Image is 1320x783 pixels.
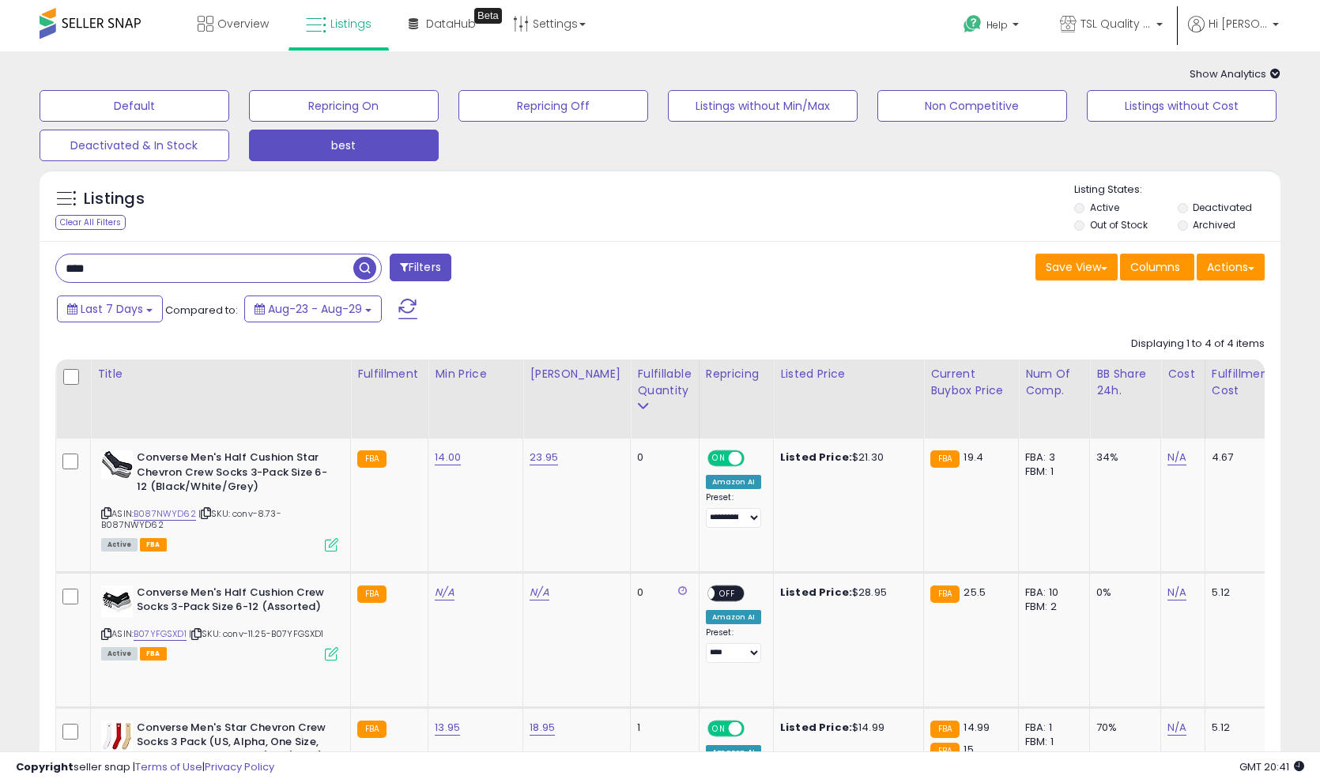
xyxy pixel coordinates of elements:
[97,366,344,382] div: Title
[530,585,549,600] a: N/A
[780,585,911,600] div: $28.95
[1025,600,1077,614] div: FBM: 2
[1025,721,1077,735] div: FBA: 1
[16,759,74,774] strong: Copyright
[1087,90,1277,122] button: Listings without Cost
[709,452,729,465] span: ON
[101,450,133,479] img: 41jAvdeM2KL._SL40_.jpg
[637,721,686,735] div: 1
[706,366,767,382] div: Repricing
[268,301,362,317] span: Aug-23 - Aug-29
[930,721,960,738] small: FBA
[741,721,767,735] span: OFF
[1193,218,1235,232] label: Archived
[137,450,329,499] b: Converse Men's Half Cushion Star Chevron Crew Socks 3-Pack Size 6-12 (Black/White/Grey)
[249,130,439,161] button: best
[474,8,502,24] div: Tooltip anchor
[964,742,973,757] span: 15
[435,585,454,600] a: N/A
[217,16,269,32] span: Overview
[1167,720,1186,736] a: N/A
[706,745,761,759] div: Amazon AI
[741,452,767,465] span: OFF
[1130,259,1180,275] span: Columns
[706,610,761,624] div: Amazon AI
[1212,450,1267,465] div: 4.67
[1096,366,1154,399] div: BB Share 24h.
[780,366,917,382] div: Listed Price
[930,743,960,760] small: FBA
[1025,735,1077,749] div: FBM: 1
[1096,450,1148,465] div: 34%
[1081,16,1152,32] span: TSL Quality Products
[530,450,558,465] a: 23.95
[101,585,133,617] img: 41iRNz+qgrL._SL40_.jpg
[668,90,858,122] button: Listings without Min/Max
[715,587,740,600] span: OFF
[1025,585,1077,600] div: FBA: 10
[877,90,1067,122] button: Non Competitive
[963,14,982,34] i: Get Help
[1197,254,1265,280] button: Actions
[706,475,761,489] div: Amazon AI
[101,507,281,531] span: | SKU: conv-8.73-B087NWYD62
[1188,16,1279,51] a: Hi [PERSON_NAME]
[40,130,229,161] button: Deactivated & In Stock
[780,450,911,465] div: $21.30
[930,366,1012,399] div: Current Buybox Price
[357,450,387,468] small: FBA
[1025,450,1077,465] div: FBA: 3
[1212,366,1273,399] div: Fulfillment Cost
[1209,16,1268,32] span: Hi [PERSON_NAME]
[140,538,167,551] span: FBA
[101,538,138,551] span: All listings currently available for purchase on Amazon
[205,759,274,774] a: Privacy Policy
[84,188,145,210] h5: Listings
[1212,585,1267,600] div: 5.12
[637,366,692,399] div: Fulfillable Quantity
[1090,218,1148,232] label: Out of Stock
[140,647,167,661] span: FBA
[637,450,686,465] div: 0
[530,720,555,736] a: 18.95
[780,720,852,735] b: Listed Price:
[81,301,143,317] span: Last 7 Days
[1096,721,1148,735] div: 70%
[101,721,133,752] img: 31Gc+n-ivQL._SL40_.jpg
[1212,721,1267,735] div: 5.12
[189,627,324,640] span: | SKU: conv-11.25-B07YFGSXD1
[135,759,202,774] a: Terms of Use
[357,366,421,382] div: Fulfillment
[137,585,329,619] b: Converse Men's Half Cushion Crew Socks 3-Pack Size 6-12 (Assorted)
[101,647,138,661] span: All listings currently available for purchase on Amazon
[426,16,476,32] span: DataHub
[530,366,624,382] div: [PERSON_NAME]
[964,585,986,600] span: 25.5
[165,303,238,318] span: Compared to:
[930,585,960,603] small: FBA
[357,585,387,603] small: FBA
[709,721,729,735] span: ON
[1167,366,1198,382] div: Cost
[249,90,439,122] button: Repricing On
[964,450,983,465] span: 19.4
[706,492,761,528] div: Preset:
[101,585,338,659] div: ASIN:
[1025,465,1077,479] div: FBM: 1
[1131,337,1265,352] div: Displaying 1 to 4 of 4 items
[1096,585,1148,600] div: 0%
[964,720,990,735] span: 14.99
[137,721,329,769] b: Converse Men's Star Chevron Crew Socks 3 Pack (US, Alpha, One Size, Regular, Regular, White/Red/M...
[637,585,686,600] div: 0
[1120,254,1194,280] button: Columns
[1193,201,1252,214] label: Deactivated
[951,2,1035,51] a: Help
[930,450,960,468] small: FBA
[40,90,229,122] button: Default
[986,18,1008,32] span: Help
[134,507,196,521] a: B087NWYD62
[1035,254,1118,280] button: Save View
[435,720,460,736] a: 13.95
[435,450,461,465] a: 14.00
[390,254,451,281] button: Filters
